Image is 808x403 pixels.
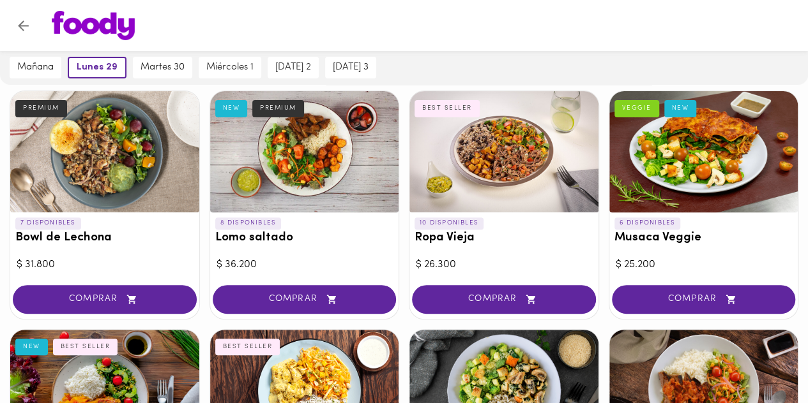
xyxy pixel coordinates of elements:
span: miércoles 1 [206,62,254,73]
img: logo.png [52,11,135,40]
div: BEST SELLER [415,100,480,117]
span: COMPRAR [29,294,181,305]
div: Musaca Veggie [609,91,798,212]
span: COMPRAR [229,294,381,305]
div: BEST SELLER [215,339,280,355]
button: COMPRAR [213,285,397,314]
p: 6 DISPONIBLES [614,217,681,229]
div: $ 36.200 [217,258,393,272]
span: COMPRAR [428,294,580,305]
span: [DATE] 3 [333,62,369,73]
div: VEGGIE [614,100,659,117]
div: PREMIUM [252,100,304,117]
div: Bowl de Lechona [10,91,199,212]
span: COMPRAR [628,294,780,305]
div: NEW [15,339,48,355]
button: miércoles 1 [199,57,261,78]
div: PREMIUM [15,100,67,117]
p: 8 DISPONIBLES [215,217,282,229]
div: $ 25.200 [616,258,792,272]
div: Ropa Vieja [409,91,598,212]
div: $ 31.800 [17,258,193,272]
div: $ 26.300 [416,258,592,272]
button: martes 30 [133,57,192,78]
span: mañana [17,62,54,73]
p: 10 DISPONIBLES [415,217,484,229]
button: mañana [10,57,61,78]
iframe: Messagebird Livechat Widget [734,329,795,390]
button: Volver [8,10,39,41]
span: lunes 29 [77,62,118,73]
h3: Ropa Vieja [415,231,593,245]
div: NEW [664,100,697,117]
button: [DATE] 3 [325,57,376,78]
span: [DATE] 2 [275,62,311,73]
button: COMPRAR [13,285,197,314]
button: COMPRAR [412,285,596,314]
span: martes 30 [141,62,185,73]
div: Lomo saltado [210,91,399,212]
h3: Bowl de Lechona [15,231,194,245]
p: 7 DISPONIBLES [15,217,81,229]
h3: Lomo saltado [215,231,394,245]
h3: Musaca Veggie [614,231,793,245]
button: [DATE] 2 [268,57,319,78]
div: NEW [215,100,248,117]
button: COMPRAR [612,285,796,314]
button: lunes 29 [68,57,126,78]
div: BEST SELLER [53,339,118,355]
